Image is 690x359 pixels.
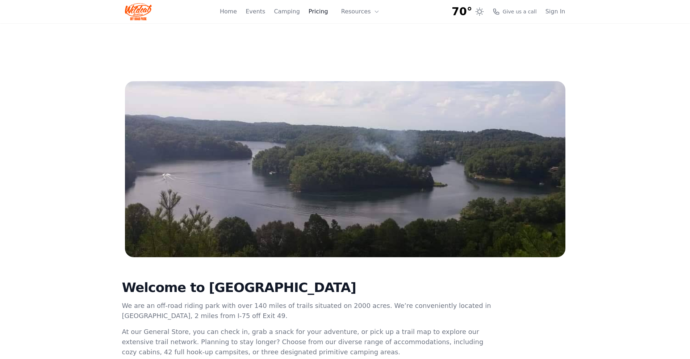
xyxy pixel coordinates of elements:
h2: Welcome to [GEOGRAPHIC_DATA] [122,280,493,295]
img: Wildcat Logo [125,3,152,20]
a: Camping [274,7,300,16]
button: Resources [337,4,384,19]
span: 70° [452,5,472,18]
a: Sign In [545,7,565,16]
a: Give us a call [493,8,537,15]
a: Events [246,7,265,16]
a: Pricing [309,7,328,16]
a: Home [220,7,237,16]
p: At our General Store, you can check in, grab a snack for your adventure, or pick up a trail map t... [122,327,493,357]
p: We are an off-road riding park with over 140 miles of trails situated on 2000 acres. We’re conven... [122,301,493,321]
span: Give us a call [503,8,537,15]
